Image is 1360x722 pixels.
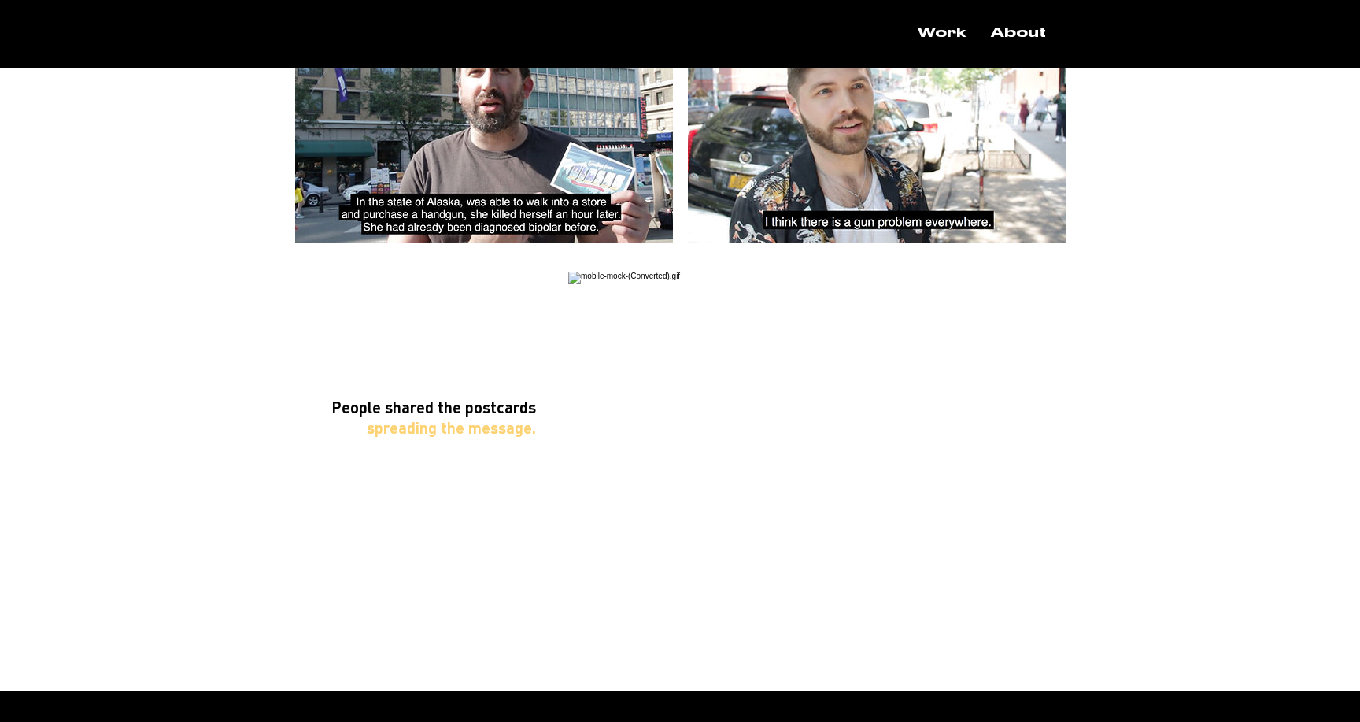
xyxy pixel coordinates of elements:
[904,20,1058,47] nav: Site
[904,20,978,47] a: Work
[568,272,778,609] img: mobile-mock-(Converted).gif
[978,20,1058,47] a: About
[910,20,974,47] p: Work
[295,9,673,243] img: Untitled-2.jpg
[983,20,1054,47] p: About
[612,654,748,668] span: Copywriter:
[611,669,750,683] span: Art Director: [PERSON_NAME]
[666,654,745,668] a: [PERSON_NAME]
[688,9,1066,243] img: Untitled-1.jpg
[331,398,536,417] span: People shared the postcards
[367,418,536,437] span: spreading the message.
